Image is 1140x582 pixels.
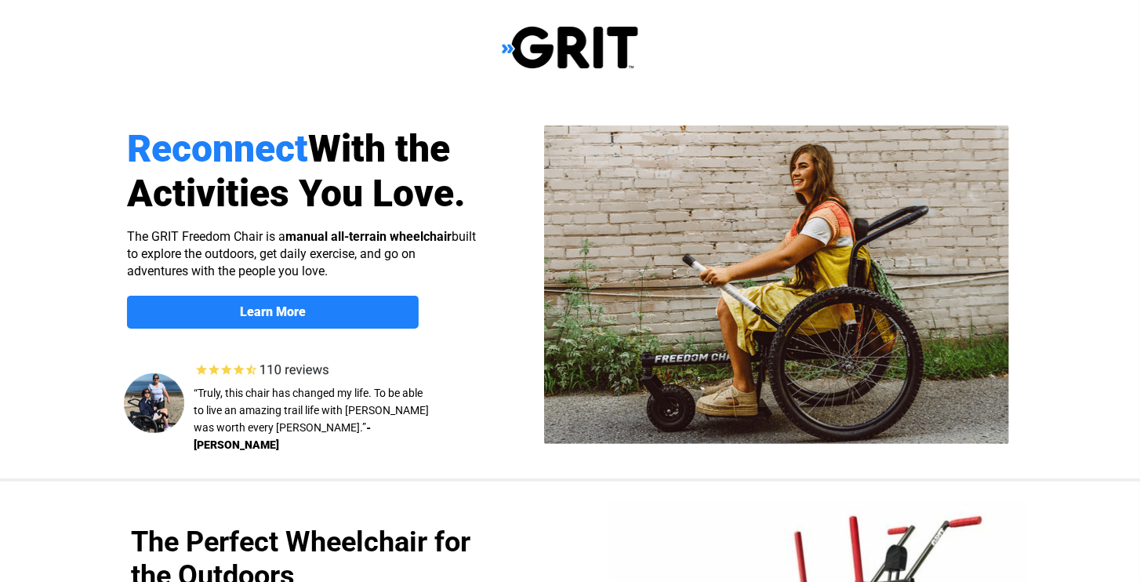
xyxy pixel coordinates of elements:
[194,387,429,434] span: “Truly, this chair has changed my life. To be able to live an amazing trail life with [PERSON_NAM...
[285,229,452,244] strong: manual all-terrain wheelchair
[127,171,466,216] span: Activities You Love.
[127,229,476,278] span: The GRIT Freedom Chair is a built to explore the outdoors, get daily exercise, and go on adventur...
[127,126,308,171] span: Reconnect
[127,296,419,329] a: Learn More
[240,304,306,319] strong: Learn More
[308,126,450,171] span: With the
[56,379,191,409] input: Get more information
